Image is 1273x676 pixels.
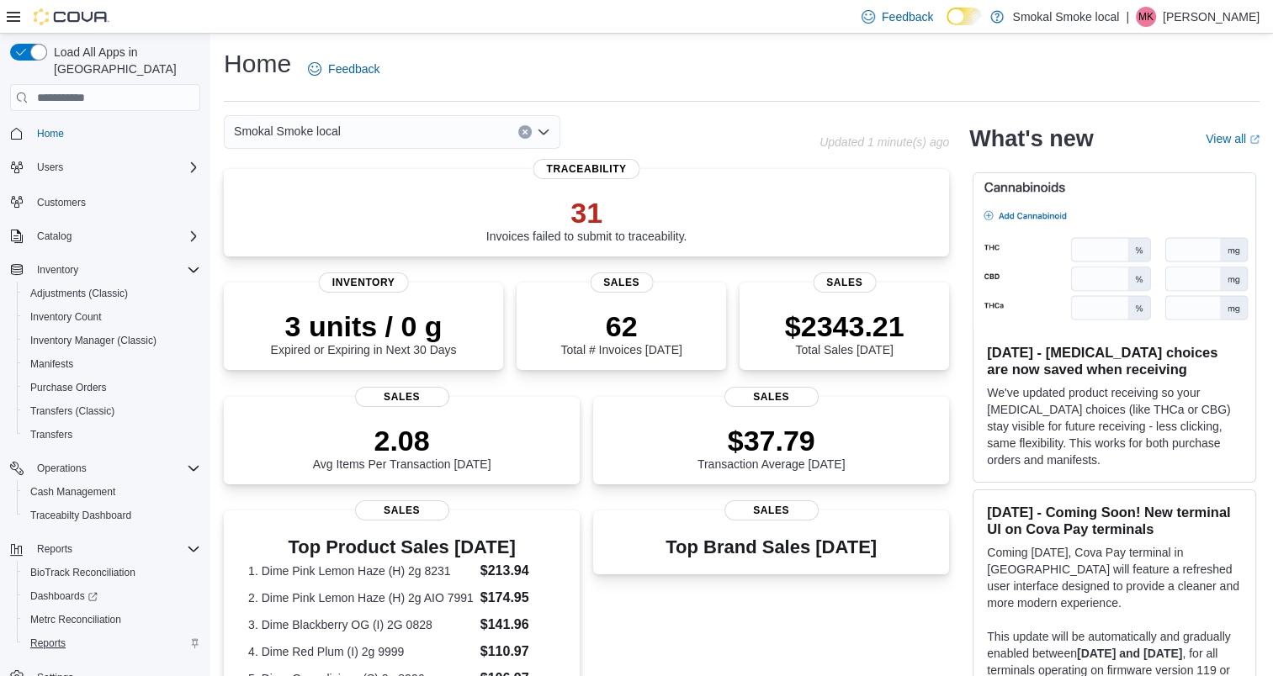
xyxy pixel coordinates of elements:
[480,588,555,608] dd: $174.95
[486,196,687,230] p: 31
[30,539,200,559] span: Reports
[30,539,79,559] button: Reports
[47,44,200,77] span: Load All Apps in [GEOGRAPHIC_DATA]
[17,352,207,376] button: Manifests
[17,480,207,504] button: Cash Management
[37,161,63,174] span: Users
[30,589,98,603] span: Dashboards
[947,25,947,26] span: Dark Mode
[24,586,200,606] span: Dashboards
[480,642,555,662] dd: $110.97
[30,226,200,246] span: Catalog
[301,52,386,86] a: Feedback
[24,354,200,374] span: Manifests
[987,504,1242,537] h3: [DATE] - Coming Soon! New terminal UI on Cova Pay terminals
[30,428,72,441] span: Transfers
[785,309,904,343] p: $2343.21
[17,329,207,352] button: Inventory Manager (Classic)
[37,542,72,556] span: Reports
[724,500,819,520] span: Sales
[248,616,474,633] dt: 3. Dime Blackberry OG (I) 2G 0828
[1249,135,1260,145] svg: External link
[37,462,87,475] span: Operations
[17,282,207,305] button: Adjustments (Classic)
[30,193,93,213] a: Customers
[313,424,491,457] p: 2.08
[560,309,682,343] p: 62
[666,537,877,557] h3: Top Brand Sales [DATE]
[30,334,156,347] span: Inventory Manager (Classic)
[486,196,687,243] div: Invoices failed to submit to traceability.
[24,307,109,327] a: Inventory Count
[724,387,819,407] span: Sales
[24,505,138,525] a: Traceabilty Dashboard
[319,272,409,293] span: Inventory
[37,196,86,209] span: Customers
[328,61,379,77] span: Feedback
[30,636,66,650] span: Reports
[697,424,846,457] p: $37.79
[271,309,457,356] div: Expired or Expiring in Next 30 Days
[518,125,532,139] button: Clear input
[30,226,78,246] button: Catalog
[3,189,207,214] button: Customers
[1077,647,1182,660] strong: [DATE] and [DATE]
[3,457,207,480] button: Operations
[313,424,491,471] div: Avg Items Per Transaction [DATE]
[24,610,128,630] a: Metrc Reconciliation
[24,633,200,653] span: Reports
[24,586,104,606] a: Dashboards
[590,272,653,293] span: Sales
[234,121,341,141] span: Smokal Smoke local
[37,263,78,277] span: Inventory
[24,425,200,445] span: Transfers
[30,260,85,280] button: Inventory
[24,633,72,653] a: Reports
[30,566,135,579] span: BioTrack Reconciliation
[533,159,640,179] span: Traceability
[24,330,200,351] span: Inventory Manager (Classic)
[480,561,555,581] dd: $213.94
[24,354,80,374] a: Manifests
[24,610,200,630] span: Metrc Reconciliation
[17,423,207,446] button: Transfers
[355,387,449,407] span: Sales
[697,424,846,471] div: Transaction Average [DATE]
[480,615,555,635] dd: $141.96
[24,283,135,304] a: Adjustments (Classic)
[17,561,207,584] button: BioTrack Reconciliation
[30,613,121,626] span: Metrc Reconciliation
[37,127,64,140] span: Home
[30,123,200,144] span: Home
[987,544,1242,611] p: Coming [DATE], Cova Pay terminal in [GEOGRAPHIC_DATA] will feature a refreshed user interface des...
[24,482,122,502] a: Cash Management
[1163,7,1260,27] p: [PERSON_NAME]
[224,47,291,81] h1: Home
[30,260,200,280] span: Inventory
[3,537,207,561] button: Reports
[17,376,207,399] button: Purchase Orders
[3,156,207,179] button: Users
[17,631,207,655] button: Reports
[248,589,474,606] dt: 2. Dime Pink Lemon Haze (H) 2g AIO 7991
[3,224,207,248] button: Catalog
[30,404,114,418] span: Transfers (Classic)
[987,384,1242,468] p: We've updated product receiving so your [MEDICAL_DATA] choices (like THCa or CBG) stay visible fo...
[24,378,200,398] span: Purchase Orders
[30,381,107,394] span: Purchase Orders
[947,8,982,25] input: Dark Mode
[537,125,550,139] button: Open list of options
[3,258,207,282] button: Inventory
[24,482,200,502] span: Cash Management
[30,485,115,499] span: Cash Management
[355,500,449,520] span: Sales
[1206,132,1260,145] a: View allExternal link
[24,401,121,421] a: Transfers (Classic)
[30,357,73,371] span: Manifests
[248,562,474,579] dt: 1. Dime Pink Lemon Haze (H) 2g 8231
[30,310,102,324] span: Inventory Count
[3,121,207,145] button: Home
[24,425,79,445] a: Transfers
[17,584,207,608] a: Dashboards
[1136,7,1156,27] div: Mike Kennedy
